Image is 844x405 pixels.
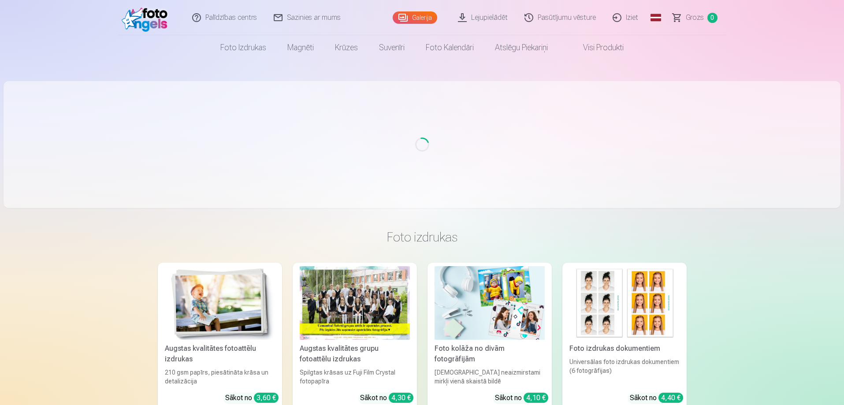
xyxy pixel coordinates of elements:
[566,343,683,354] div: Foto izdrukas dokumentiem
[393,11,437,24] a: Galerija
[431,343,548,364] div: Foto kolāža no divām fotogrāfijām
[296,368,413,386] div: Spilgtas krāsas uz Fuji Film Crystal fotopapīra
[277,35,324,60] a: Magnēti
[165,266,275,340] img: Augstas kvalitātes fotoattēlu izdrukas
[495,393,548,403] div: Sākot no
[524,393,548,403] div: 4,10 €
[558,35,634,60] a: Visi produkti
[484,35,558,60] a: Atslēgu piekariņi
[165,229,680,245] h3: Foto izdrukas
[435,266,545,340] img: Foto kolāža no divām fotogrāfijām
[210,35,277,60] a: Foto izdrukas
[686,12,704,23] span: Grozs
[630,393,683,403] div: Sākot no
[566,357,683,386] div: Universālas foto izdrukas dokumentiem (6 fotogrāfijas)
[296,343,413,364] div: Augstas kvalitātes grupu fotoattēlu izdrukas
[658,393,683,403] div: 4,40 €
[569,266,680,340] img: Foto izdrukas dokumentiem
[360,393,413,403] div: Sākot no
[707,13,718,23] span: 0
[254,393,279,403] div: 3,60 €
[225,393,279,403] div: Sākot no
[431,368,548,386] div: [DEMOGRAPHIC_DATA] neaizmirstami mirkļi vienā skaistā bildē
[324,35,368,60] a: Krūzes
[415,35,484,60] a: Foto kalendāri
[122,4,172,32] img: /fa1
[389,393,413,403] div: 4,30 €
[161,368,279,386] div: 210 gsm papīrs, piesātināta krāsa un detalizācija
[161,343,279,364] div: Augstas kvalitātes fotoattēlu izdrukas
[368,35,415,60] a: Suvenīri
